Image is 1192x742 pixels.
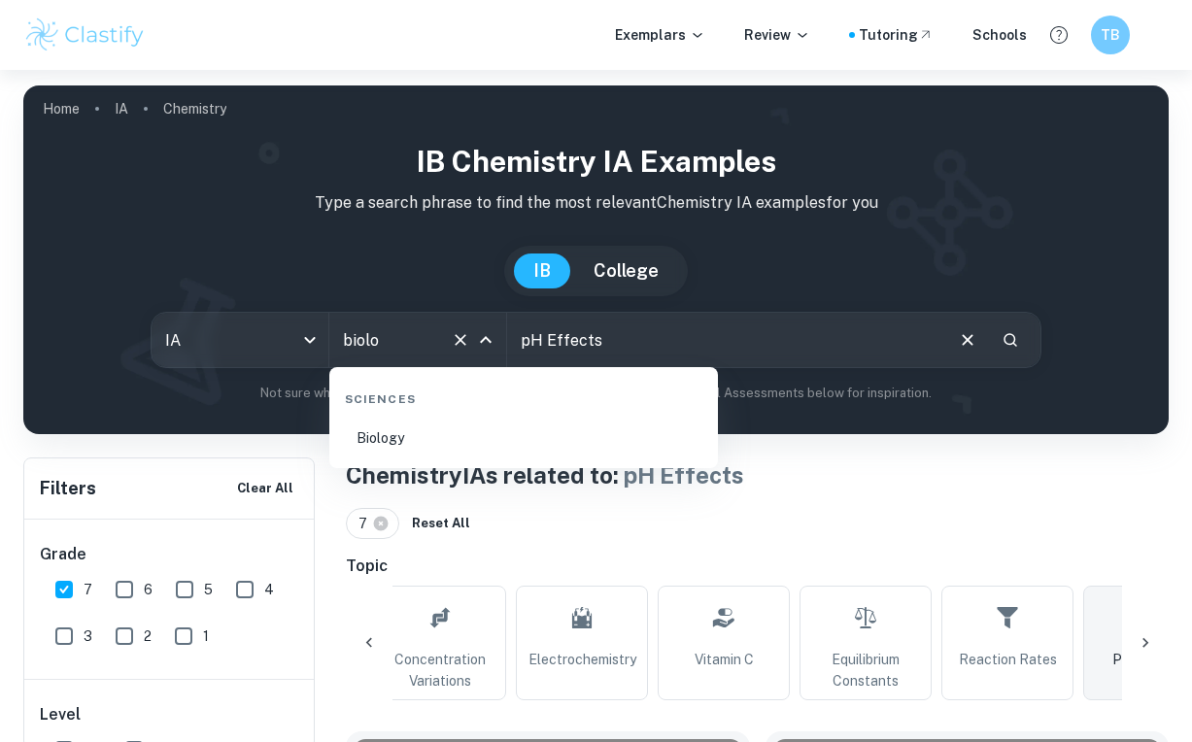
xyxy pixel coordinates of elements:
[859,24,934,46] a: Tutoring
[574,253,678,288] button: College
[615,24,705,46] p: Exemplars
[1112,649,1186,670] span: pH Effects
[232,474,298,503] button: Clear All
[507,313,941,367] input: E.g. enthalpy of combustion, Winkler method, phosphate and temperature...
[744,24,810,46] p: Review
[407,509,475,538] button: Reset All
[514,253,570,288] button: IB
[144,625,152,647] span: 2
[1091,16,1130,54] button: TB
[115,95,128,122] a: IA
[203,625,209,647] span: 1
[337,416,710,460] li: Biology
[346,555,1169,578] h6: Topic
[43,95,80,122] a: Home
[447,326,474,354] button: Clear
[144,579,153,600] span: 6
[40,475,96,502] h6: Filters
[39,384,1153,403] p: Not sure what to search for? You can always look through our example Internal Assessments below f...
[163,98,226,119] p: Chemistry
[1042,18,1075,51] button: Help and Feedback
[40,543,300,566] h6: Grade
[959,649,1057,670] span: Reaction Rates
[204,579,213,600] span: 5
[808,649,923,691] span: Equilibrium Constants
[264,579,274,600] span: 4
[23,85,1169,434] img: profile cover
[1100,24,1122,46] h6: TB
[972,24,1027,46] a: Schools
[695,649,754,670] span: Vitamin C
[346,508,399,539] div: 7
[84,579,92,600] span: 7
[23,16,147,54] img: Clastify logo
[358,513,376,534] span: 7
[949,321,986,358] button: Clear
[152,313,328,367] div: IA
[40,703,300,726] h6: Level
[472,326,499,354] button: Close
[383,649,497,691] span: Concentration Variations
[39,191,1153,215] p: Type a search phrase to find the most relevant Chemistry IA examples for you
[84,625,92,647] span: 3
[528,649,636,670] span: Electrochemistry
[994,323,1027,356] button: Search
[337,375,710,416] div: Sciences
[624,461,744,489] span: pH Effects
[346,457,1169,492] h1: Chemistry IAs related to:
[39,140,1153,184] h1: IB Chemistry IA examples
